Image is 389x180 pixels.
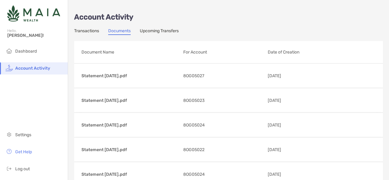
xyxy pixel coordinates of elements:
[15,149,32,154] span: Get Help
[183,171,205,178] span: 8OG05024
[268,97,312,104] p: [DATE]
[5,47,13,54] img: household icon
[183,146,205,154] span: 8OG05022
[81,171,178,178] p: Statement [DATE].pdf
[140,28,179,35] a: Upcoming Transfers
[108,28,131,35] a: Documents
[5,165,13,172] img: logout icon
[81,121,178,129] p: Statement [DATE].pdf
[15,166,30,171] span: Log out
[15,66,50,71] span: Account Activity
[183,48,263,56] p: For Account
[81,48,178,56] p: Document Name
[81,146,178,154] p: Statement [DATE].pdf
[268,146,312,154] p: [DATE]
[5,148,13,155] img: get-help icon
[15,49,37,54] span: Dashboard
[268,72,312,80] p: [DATE]
[5,64,13,71] img: activity icon
[268,171,312,178] p: [DATE]
[183,121,205,129] span: 8OG05024
[7,33,64,38] span: [PERSON_NAME]!
[183,97,205,104] span: 8OG05023
[183,72,204,80] span: 8OG05027
[81,72,178,80] p: Statement [DATE].pdf
[268,48,356,56] p: Date of Creation
[15,132,31,137] span: Settings
[7,2,60,24] img: Zoe Logo
[74,28,99,35] a: Transactions
[268,121,312,129] p: [DATE]
[5,131,13,138] img: settings icon
[81,97,178,104] p: Statement [DATE].pdf
[74,13,383,21] p: Account Activity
